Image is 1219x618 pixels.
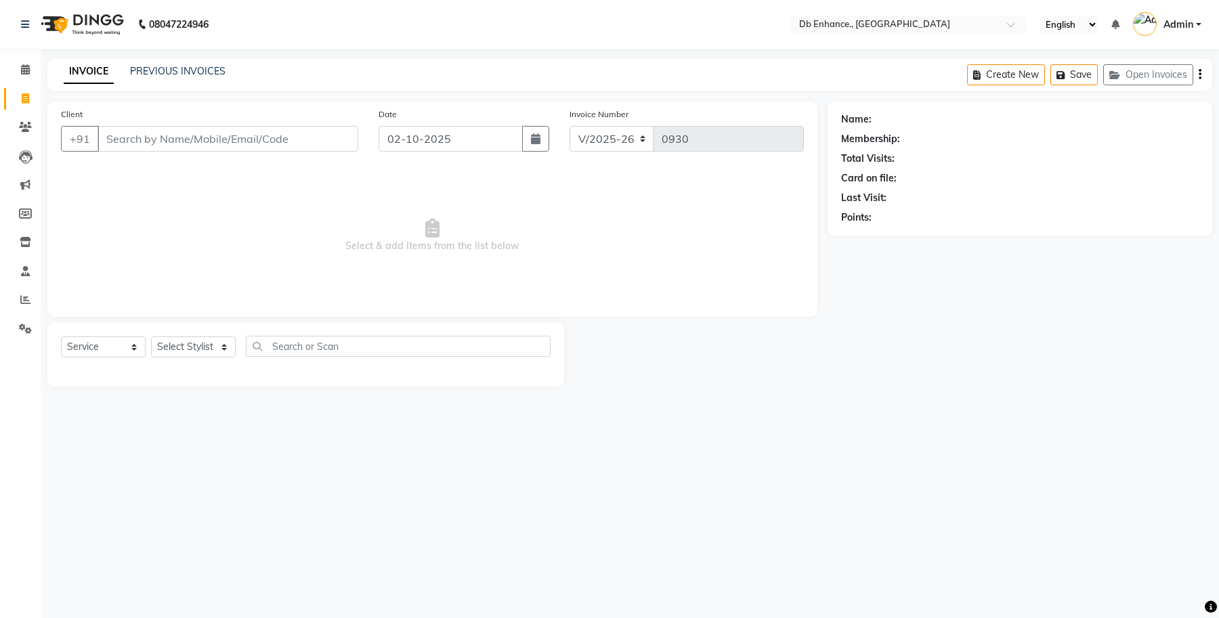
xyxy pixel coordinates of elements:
label: Invoice Number [570,108,628,120]
label: Date [379,108,397,120]
span: Admin [1163,18,1193,32]
div: Card on file: [841,171,897,185]
div: Name: [841,112,872,127]
button: Save [1050,64,1098,85]
div: Points: [841,211,872,225]
img: Admin [1133,12,1157,36]
div: Total Visits: [841,152,895,166]
label: Client [61,108,83,120]
div: Membership: [841,132,900,146]
span: Select & add items from the list below [61,168,804,303]
button: +91 [61,126,99,152]
div: Last Visit: [841,191,886,205]
a: INVOICE [64,60,114,84]
button: Open Invoices [1103,64,1193,85]
input: Search by Name/Mobile/Email/Code [98,126,358,152]
img: logo [35,5,127,43]
button: Create New [967,64,1045,85]
a: PREVIOUS INVOICES [130,65,226,77]
b: 08047224946 [149,5,209,43]
input: Search or Scan [246,336,551,357]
